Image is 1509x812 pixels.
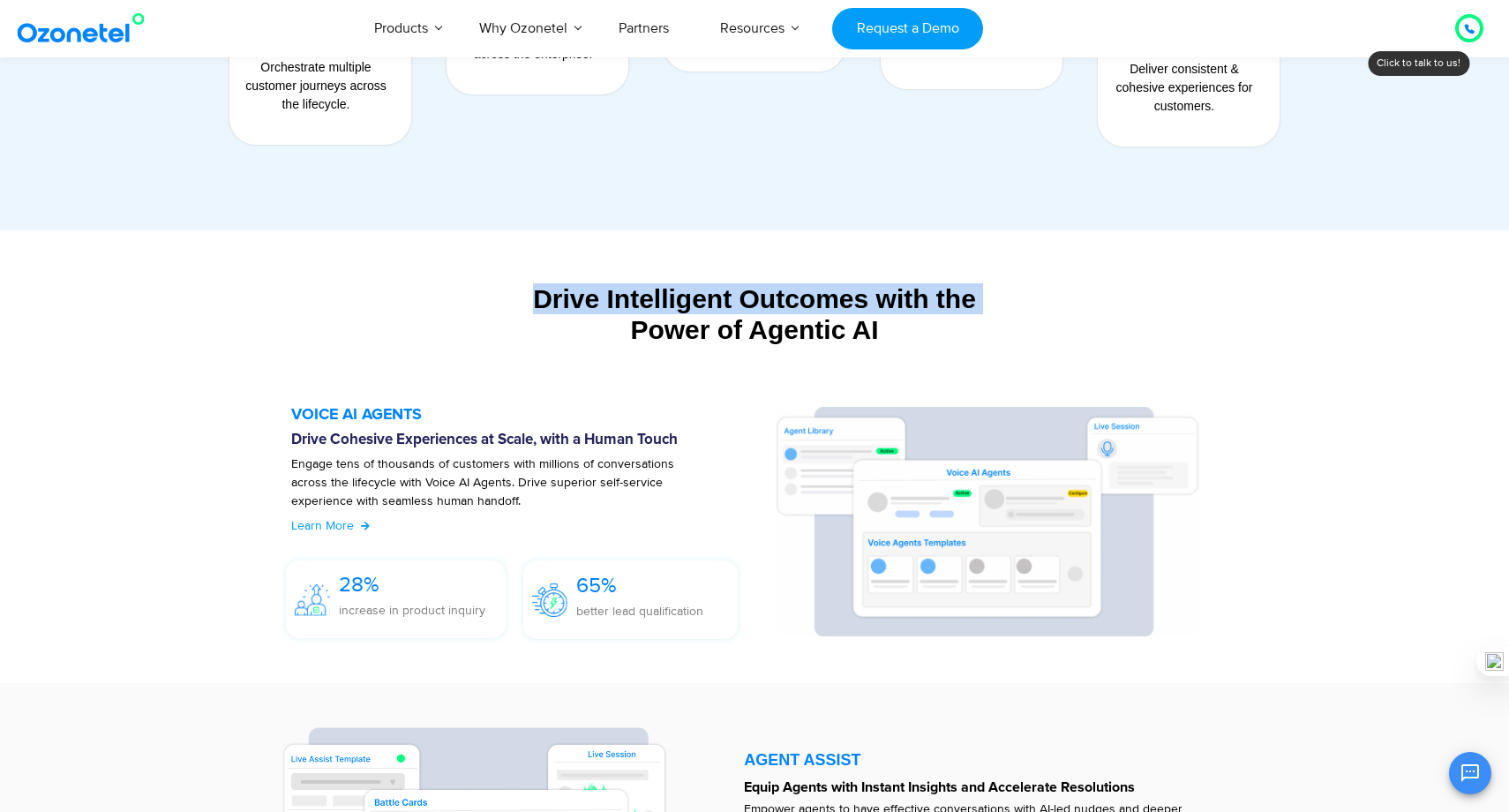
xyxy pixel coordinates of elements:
img: 65% [532,583,567,616]
span: 65% [576,573,617,598]
div: Deliver consistent & cohesive experiences for customers. [1107,60,1262,116]
img: one_i.png [1485,652,1504,671]
img: 28% [295,584,330,616]
h6: Drive Cohesive Experiences at Scale, with a Human Touch [291,432,756,449]
p: Engage tens of thousands of customers with millions of conversations across the lifecycle with Vo... [291,455,712,529]
strong: Equip Agents with Instant Insights and Accelerate Resolutions [744,780,1135,794]
p: better lead qualification [576,602,703,620]
button: Open chat [1449,752,1491,794]
h5: VOICE AI AGENTS [291,407,756,423]
span: Learn More [291,518,354,533]
div: AGENT ASSIST [744,752,1218,768]
div: Orchestrate multiple customer journeys across the lifecycle. [238,58,394,114]
p: increase in product inquiry [339,601,485,620]
div: Drive Intelligent Outcomes with the Power of Agentic AI [212,283,1297,345]
span: 28% [339,572,379,598]
a: Learn More [291,516,370,535]
a: Request a Demo [832,8,983,49]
